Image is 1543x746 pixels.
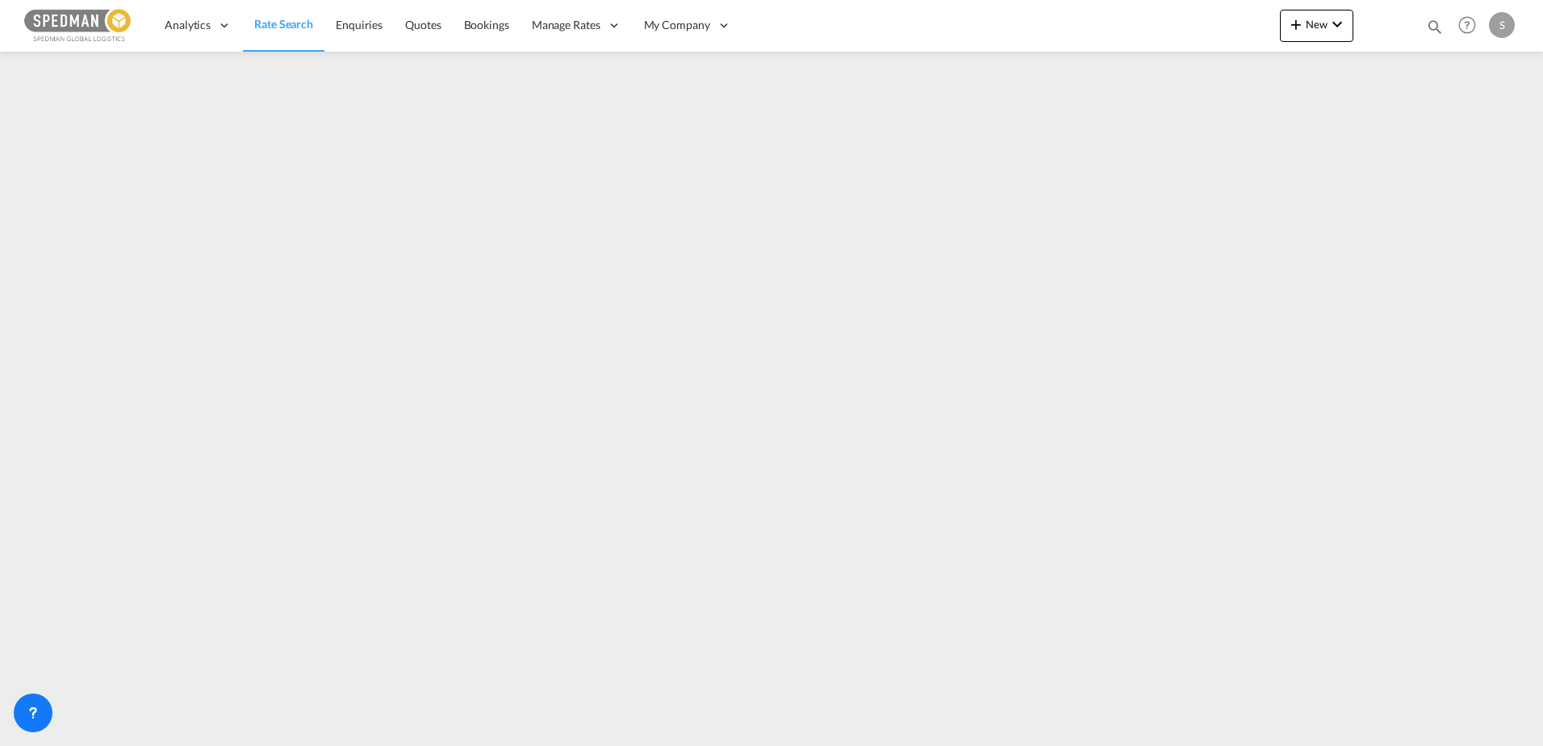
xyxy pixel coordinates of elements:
[1489,12,1515,38] div: S
[1286,15,1306,34] md-icon: icon-plus 400-fg
[1328,15,1347,34] md-icon: icon-chevron-down
[532,17,600,33] span: Manage Rates
[1426,18,1444,42] div: icon-magnify
[405,18,441,31] span: Quotes
[644,17,710,33] span: My Company
[254,17,313,31] span: Rate Search
[165,17,211,33] span: Analytics
[1453,11,1481,39] span: Help
[1426,18,1444,36] md-icon: icon-magnify
[1286,18,1347,31] span: New
[336,18,383,31] span: Enquiries
[1280,10,1353,42] button: icon-plus 400-fgNewicon-chevron-down
[464,18,509,31] span: Bookings
[24,7,133,44] img: c12ca350ff1b11efb6b291369744d907.png
[1453,11,1489,40] div: Help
